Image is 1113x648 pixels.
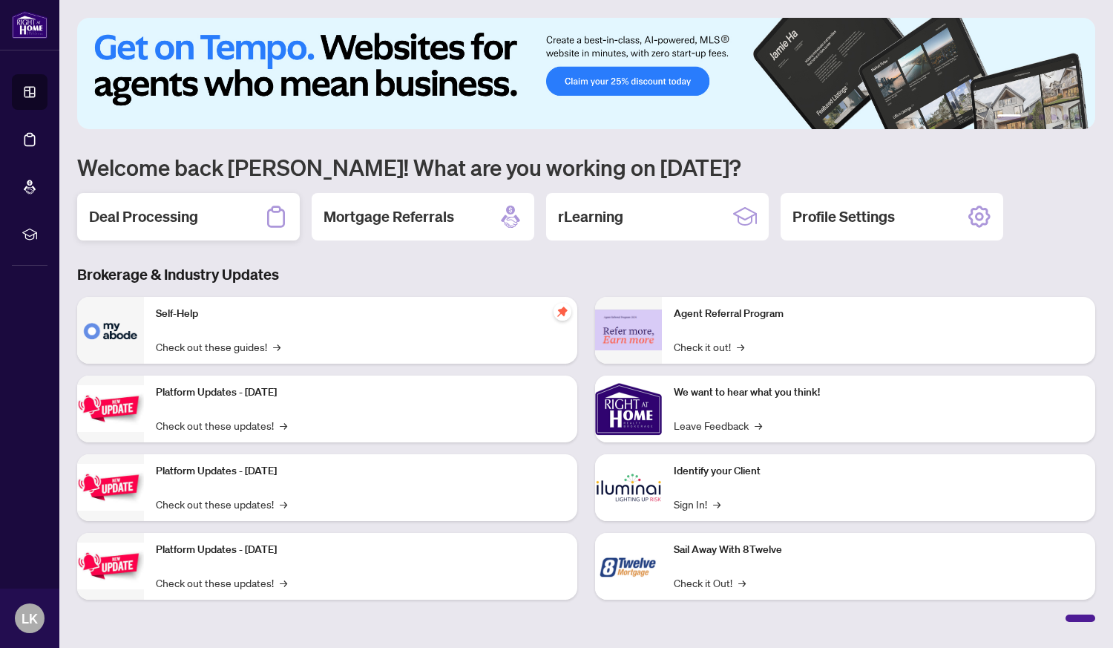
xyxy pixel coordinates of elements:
[595,376,662,442] img: We want to hear what you think!
[12,11,47,39] img: logo
[737,338,744,355] span: →
[77,153,1095,181] h1: Welcome back [PERSON_NAME]! What are you working on [DATE]?
[1063,114,1068,120] button: 5
[156,417,287,433] a: Check out these updates!→
[997,114,1021,120] button: 1
[674,575,746,591] a: Check it Out!→
[156,575,287,591] a: Check out these updates!→
[1074,114,1080,120] button: 6
[324,206,454,227] h2: Mortgage Referrals
[156,542,565,558] p: Platform Updates - [DATE]
[1039,114,1045,120] button: 3
[77,264,1095,285] h3: Brokerage & Industry Updates
[77,464,144,511] img: Platform Updates - July 8, 2025
[674,338,744,355] a: Check it out!→
[595,310,662,350] img: Agent Referral Program
[77,297,144,364] img: Self-Help
[273,338,280,355] span: →
[77,385,144,432] img: Platform Updates - July 21, 2025
[1054,596,1098,641] button: Open asap
[674,417,762,433] a: Leave Feedback→
[156,463,565,480] p: Platform Updates - [DATE]
[674,496,720,512] a: Sign In!→
[280,496,287,512] span: →
[674,542,1083,558] p: Sail Away With 8Twelve
[156,306,565,322] p: Self-Help
[1051,114,1057,120] button: 4
[1027,114,1033,120] button: 2
[792,206,895,227] h2: Profile Settings
[595,454,662,521] img: Identify your Client
[22,608,38,629] span: LK
[755,417,762,433] span: →
[77,18,1095,129] img: Slide 0
[595,533,662,600] img: Sail Away With 8Twelve
[156,338,280,355] a: Check out these guides!→
[558,206,623,227] h2: rLearning
[280,417,287,433] span: →
[674,306,1083,322] p: Agent Referral Program
[77,543,144,589] img: Platform Updates - June 23, 2025
[713,496,720,512] span: →
[89,206,198,227] h2: Deal Processing
[674,463,1083,480] p: Identify your Client
[156,384,565,401] p: Platform Updates - [DATE]
[738,575,746,591] span: →
[674,384,1083,401] p: We want to hear what you think!
[280,575,287,591] span: →
[554,303,571,321] span: pushpin
[156,496,287,512] a: Check out these updates!→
